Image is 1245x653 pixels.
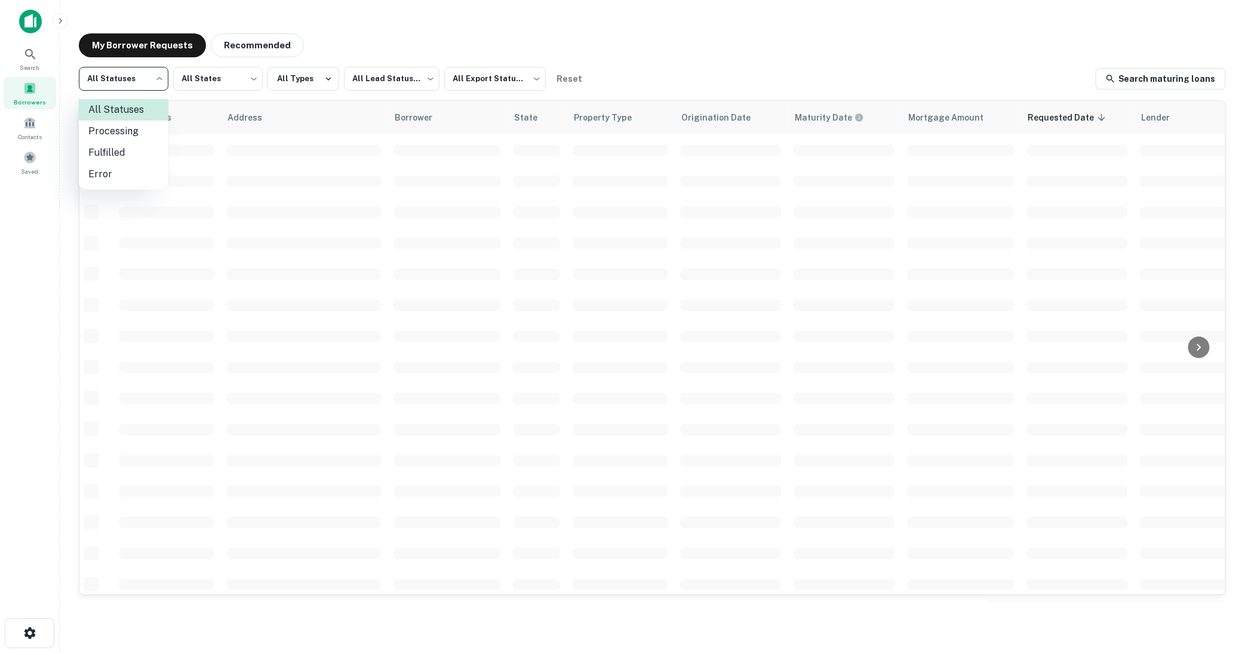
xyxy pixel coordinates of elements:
[79,99,168,121] li: All Statuses
[1185,557,1245,615] iframe: Chat Widget
[79,164,168,185] li: Error
[79,121,168,142] li: Processing
[79,142,168,164] li: Fulfilled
